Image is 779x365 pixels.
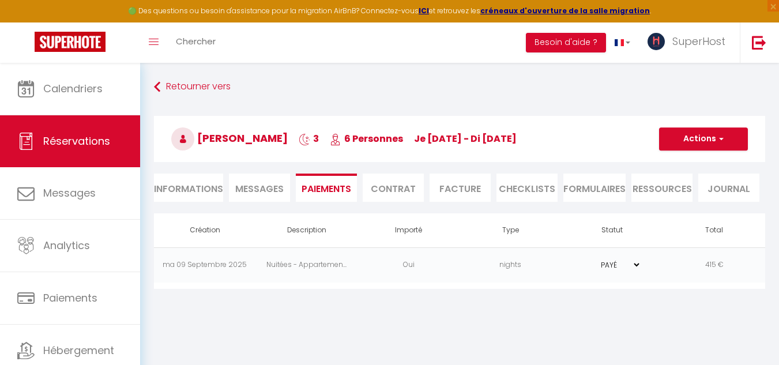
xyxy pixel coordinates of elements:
[414,132,517,145] span: je [DATE] - di [DATE]
[43,238,90,253] span: Analytics
[663,213,765,247] th: Total
[154,174,223,202] li: Informations
[35,32,106,52] img: Super Booking
[363,174,424,202] li: Contrat
[176,35,216,47] span: Chercher
[639,22,740,63] a: ... SuperHost
[698,174,759,202] li: Journal
[460,247,562,283] td: nights
[563,174,626,202] li: FORMULAIRES
[496,174,558,202] li: CHECKLISTS
[460,213,562,247] th: Type
[154,77,765,97] a: Retourner vers
[154,213,256,247] th: Création
[256,213,358,247] th: Description
[480,6,650,16] a: créneaux d'ouverture de la salle migration
[752,35,766,50] img: logout
[43,343,114,358] span: Hébergement
[430,174,491,202] li: Facture
[357,247,460,283] td: Oui
[43,134,110,148] span: Réservations
[648,33,665,50] img: ...
[43,291,97,305] span: Paiements
[419,6,429,16] a: ICI
[663,247,765,283] td: 415 €
[235,182,284,195] span: Messages
[631,174,693,202] li: Ressources
[672,34,725,48] span: SuperHost
[43,81,103,96] span: Calendriers
[330,132,403,145] span: 6 Personnes
[357,213,460,247] th: Importé
[526,33,606,52] button: Besoin d'aide ?
[562,213,664,247] th: Statut
[296,174,357,202] li: Paiements
[299,132,319,145] span: 3
[256,247,358,283] td: Nuitées - Appartemen...
[154,247,256,283] td: ma 09 Septembre 2025
[43,186,96,200] span: Messages
[171,131,288,145] span: [PERSON_NAME]
[659,127,748,150] button: Actions
[167,22,224,63] a: Chercher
